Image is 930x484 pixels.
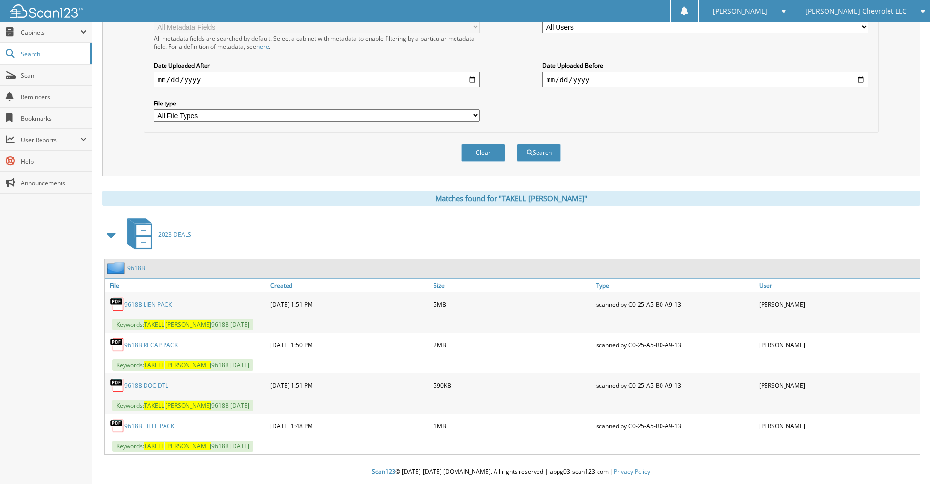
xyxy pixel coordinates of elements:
a: 9618B LIEN PACK [124,300,172,309]
img: PDF.png [110,297,124,312]
span: [PERSON_NAME] [165,320,211,329]
img: scan123-logo-white.svg [10,4,83,18]
span: TAKELL [144,320,164,329]
span: Scan [21,71,87,80]
a: User [757,279,920,292]
div: [DATE] 1:51 PM [268,376,431,395]
span: TAKELL [144,361,164,369]
a: Privacy Policy [614,467,650,476]
span: TAKELL [144,442,164,450]
input: start [154,72,480,87]
span: 2023 DEALS [158,231,191,239]
a: Size [431,279,594,292]
label: File type [154,99,480,107]
div: Matches found for "TAKELL [PERSON_NAME]" [102,191,920,206]
a: 9618B [127,264,145,272]
div: 1MB [431,416,594,436]
a: 2023 DEALS [122,215,191,254]
div: [PERSON_NAME] [757,295,920,314]
div: All metadata fields are searched by default. Select a cabinet with metadata to enable filtering b... [154,34,480,51]
span: [PERSON_NAME] [165,401,211,410]
span: Keywords: 9618B [DATE] [112,400,253,411]
div: 5MB [431,295,594,314]
span: [PERSON_NAME] [165,361,211,369]
div: 590KB [431,376,594,395]
iframe: Chat Widget [881,437,930,484]
button: Clear [461,144,505,162]
span: Keywords: 9618B [DATE] [112,441,253,452]
span: Help [21,157,87,166]
div: © [DATE]-[DATE] [DOMAIN_NAME]. All rights reserved | appg03-scan123-com | [92,460,930,484]
input: end [542,72,868,87]
div: [DATE] 1:48 PM [268,416,431,436]
span: Reminders [21,93,87,101]
span: [PERSON_NAME] [165,442,211,450]
span: Scan123 [372,467,395,476]
span: Cabinets [21,28,80,37]
img: PDF.png [110,419,124,433]
button: Search [517,144,561,162]
img: folder2.png [107,262,127,274]
a: here [256,42,269,51]
div: 2MB [431,335,594,355]
span: [PERSON_NAME] Chevrolet LLC [806,8,907,14]
img: PDF.png [110,337,124,352]
a: File [105,279,268,292]
label: Date Uploaded After [154,62,480,70]
a: 9618B DOC DTL [124,381,168,390]
div: [PERSON_NAME] [757,335,920,355]
a: 9618B RECAP PACK [124,341,178,349]
a: 9618B TITLE PACK [124,422,174,430]
span: TAKELL [144,401,164,410]
span: Search [21,50,85,58]
div: [PERSON_NAME] [757,416,920,436]
span: Keywords: 9618B [DATE] [112,359,253,371]
img: PDF.png [110,378,124,393]
span: Bookmarks [21,114,87,123]
div: [PERSON_NAME] [757,376,920,395]
div: [DATE] 1:51 PM [268,295,431,314]
div: scanned by C0-25-A5-B0-A9-13 [594,295,757,314]
div: scanned by C0-25-A5-B0-A9-13 [594,335,757,355]
div: [DATE] 1:50 PM [268,335,431,355]
a: Type [594,279,757,292]
div: scanned by C0-25-A5-B0-A9-13 [594,416,757,436]
a: Created [268,279,431,292]
div: scanned by C0-25-A5-B0-A9-13 [594,376,757,395]
span: Announcements [21,179,87,187]
span: Keywords: 9618B [DATE] [112,319,253,330]
label: Date Uploaded Before [542,62,868,70]
span: User Reports [21,136,80,144]
span: [PERSON_NAME] [713,8,767,14]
